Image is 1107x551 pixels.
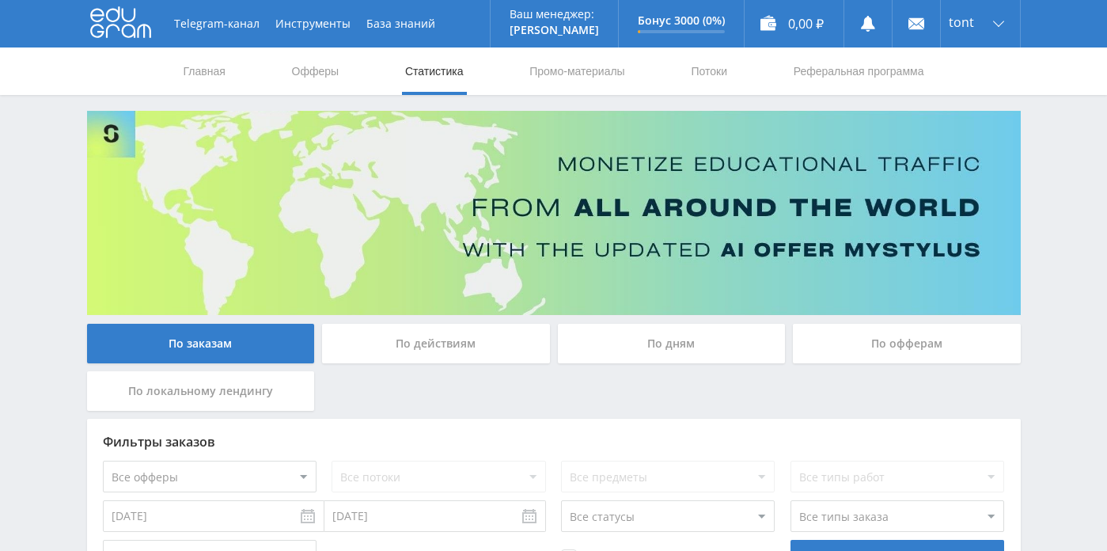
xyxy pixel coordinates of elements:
p: [PERSON_NAME] [510,24,599,36]
a: Промо-материалы [528,47,626,95]
div: Фильтры заказов [103,435,1005,449]
a: Главная [182,47,227,95]
div: По локальному лендингу [87,371,315,411]
img: Banner [87,111,1021,315]
a: Статистика [404,47,465,95]
div: По заказам [87,324,315,363]
a: Потоки [689,47,729,95]
a: Офферы [290,47,341,95]
p: Бонус 3000 (0%) [638,14,725,27]
div: По дням [558,324,786,363]
p: Ваш менеджер: [510,8,599,21]
span: tont [949,16,974,28]
div: По действиям [322,324,550,363]
div: По офферам [793,324,1021,363]
a: Реферальная программа [792,47,926,95]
